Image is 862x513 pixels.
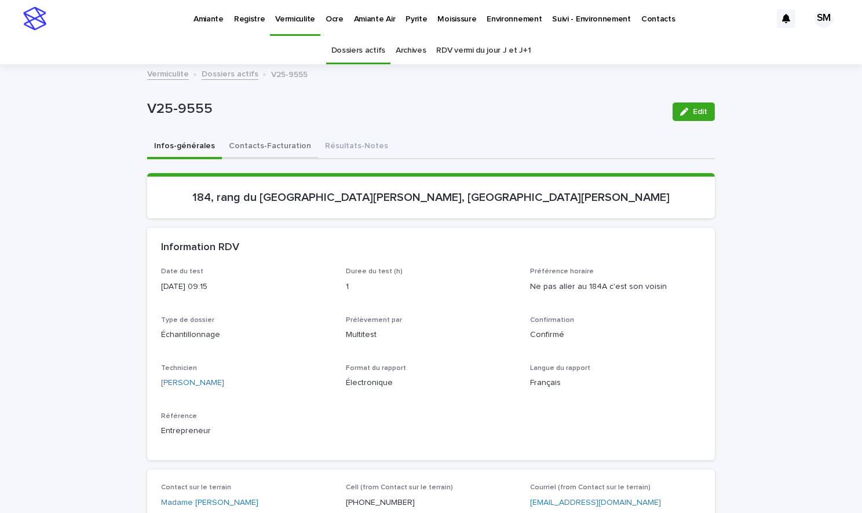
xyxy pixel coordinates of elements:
button: Contacts-Facturation [222,135,318,159]
span: Langue du rapport [530,365,590,372]
h2: Information RDV [161,241,239,254]
p: 1 [346,281,517,293]
a: Vermiculite [147,67,189,80]
span: Prélèvement par [346,317,402,324]
button: Edit [673,102,715,121]
img: stacker-logo-s-only.png [23,7,46,30]
p: V25-9555 [147,101,663,118]
span: Technicien [161,365,197,372]
span: Préférence horaire [530,268,594,275]
span: Cell (from Contact sur le terrain) [346,484,453,491]
p: 184, rang du [GEOGRAPHIC_DATA][PERSON_NAME], [GEOGRAPHIC_DATA][PERSON_NAME] [161,190,701,204]
p: V25-9555 [271,67,308,80]
p: Ne pas aller au 184A c'est son voisin [530,281,701,293]
p: Multitest [346,329,517,341]
p: Confirmé [530,329,701,341]
span: Edit [693,108,707,116]
span: Date du test [161,268,203,275]
a: Madame [PERSON_NAME] [161,497,258,509]
span: Contact sur le terrain [161,484,231,491]
p: Français [530,377,701,389]
p: [DATE] 09:15 [161,281,332,293]
button: Infos-générales [147,135,222,159]
p: Entrepreneur [161,425,332,437]
span: Référence [161,413,197,420]
a: Archives [396,37,426,64]
a: [EMAIL_ADDRESS][DOMAIN_NAME] [530,499,661,507]
span: Courriel (from Contact sur le terrain) [530,484,651,491]
span: Format du rapport [346,365,406,372]
span: Duree du test (h) [346,268,403,275]
p: Électronique [346,377,517,389]
div: SM [814,9,833,28]
span: Confirmation [530,317,574,324]
a: RDV vermi du jour J et J+1 [436,37,531,64]
button: Résultats-Notes [318,135,395,159]
a: Dossiers actifs [331,37,385,64]
p: [PHONE_NUMBER] [346,497,517,509]
span: Type de dossier [161,317,214,324]
a: Dossiers actifs [202,67,258,80]
a: [PERSON_NAME] [161,377,224,389]
p: Échantillonnage [161,329,332,341]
